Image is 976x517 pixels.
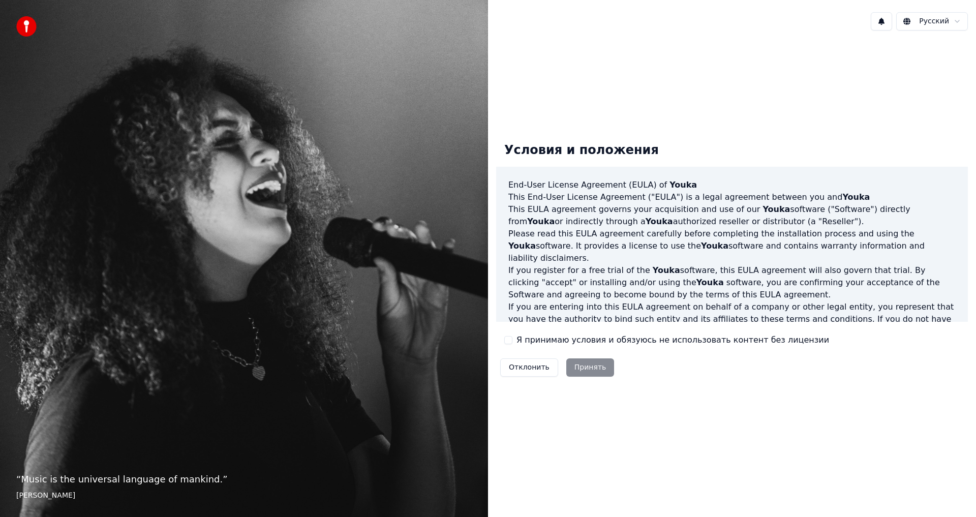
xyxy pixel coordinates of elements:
[842,192,870,202] span: Youka
[762,204,790,214] span: Youka
[508,179,956,191] h3: End-User License Agreement (EULA) of
[508,301,956,350] p: If you are entering into this EULA agreement on behalf of a company or other legal entity, you re...
[701,241,728,251] span: Youka
[653,265,680,275] span: Youka
[508,191,956,203] p: This End-User License Agreement ("EULA") is a legal agreement between you and
[516,334,829,346] label: Я принимаю условия и обязуюсь не использовать контент без лицензии
[508,203,956,228] p: This EULA agreement governs your acquisition and use of our software ("Software") directly from o...
[16,472,472,486] p: “ Music is the universal language of mankind. ”
[696,278,724,287] span: Youka
[646,217,673,226] span: Youka
[508,241,536,251] span: Youka
[508,264,956,301] p: If you register for a free trial of the software, this EULA agreement will also govern that trial...
[669,180,697,190] span: Youka
[16,491,472,501] footer: [PERSON_NAME]
[496,134,667,167] div: Условия и положения
[16,16,37,37] img: youka
[527,217,555,226] span: Youka
[508,228,956,264] p: Please read this EULA agreement carefully before completing the installation process and using th...
[500,358,558,377] button: Отклонить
